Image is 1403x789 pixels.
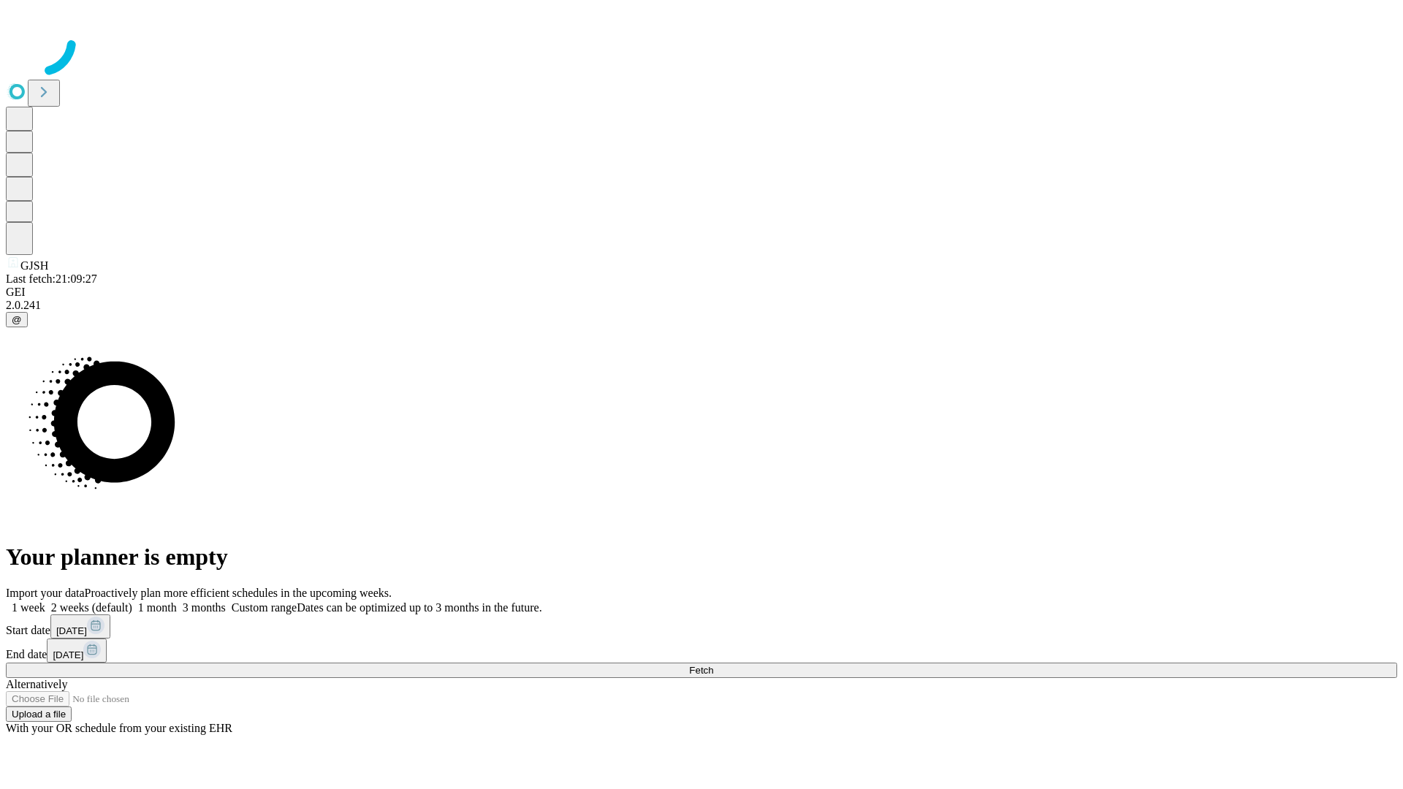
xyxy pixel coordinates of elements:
[12,601,45,614] span: 1 week
[6,722,232,734] span: With your OR schedule from your existing EHR
[183,601,226,614] span: 3 months
[6,663,1397,678] button: Fetch
[12,314,22,325] span: @
[6,299,1397,312] div: 2.0.241
[56,625,87,636] span: [DATE]
[6,272,97,285] span: Last fetch: 21:09:27
[6,614,1397,639] div: Start date
[6,639,1397,663] div: End date
[6,678,67,690] span: Alternatively
[6,312,28,327] button: @
[6,706,72,722] button: Upload a file
[232,601,297,614] span: Custom range
[53,649,83,660] span: [DATE]
[297,601,541,614] span: Dates can be optimized up to 3 months in the future.
[138,601,177,614] span: 1 month
[6,587,85,599] span: Import your data
[6,544,1397,571] h1: Your planner is empty
[47,639,107,663] button: [DATE]
[85,587,392,599] span: Proactively plan more efficient schedules in the upcoming weeks.
[6,286,1397,299] div: GEI
[50,614,110,639] button: [DATE]
[689,665,713,676] span: Fetch
[20,259,48,272] span: GJSH
[51,601,132,614] span: 2 weeks (default)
